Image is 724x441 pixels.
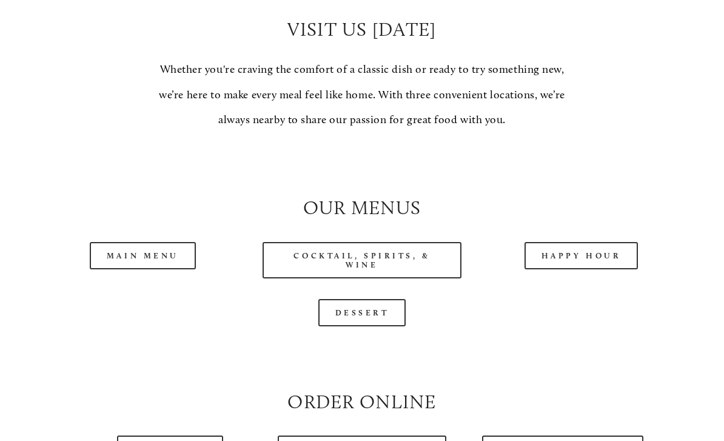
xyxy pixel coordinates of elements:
[90,242,196,269] a: Main Menu
[153,57,571,132] p: Whether you're craving the comfort of a classic dish or ready to try something new, we’re here to...
[525,242,639,269] a: Happy Hour
[44,388,681,415] h2: Order Online
[263,242,461,278] a: Cocktail, Spirits, & Wine
[318,299,406,326] a: Dessert
[44,194,681,221] h2: Our Menus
